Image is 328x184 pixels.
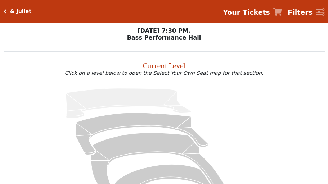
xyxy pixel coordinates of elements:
[4,70,325,76] p: Click on a level below to open the Select Your Own Seat map for that section.
[76,113,208,155] path: Lower Gallery - Seats Available: 139
[10,8,31,14] h5: & Juliet
[4,9,7,14] a: Click here to go back to filters
[4,59,325,70] h2: Current Level
[66,88,191,118] path: Upper Gallery - Seats Available: 0
[288,7,324,18] a: Filters
[288,8,313,16] strong: Filters
[223,7,282,18] a: Your Tickets
[4,27,325,41] p: [DATE] 7:30 PM, Bass Performance Hall
[223,8,270,16] strong: Your Tickets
